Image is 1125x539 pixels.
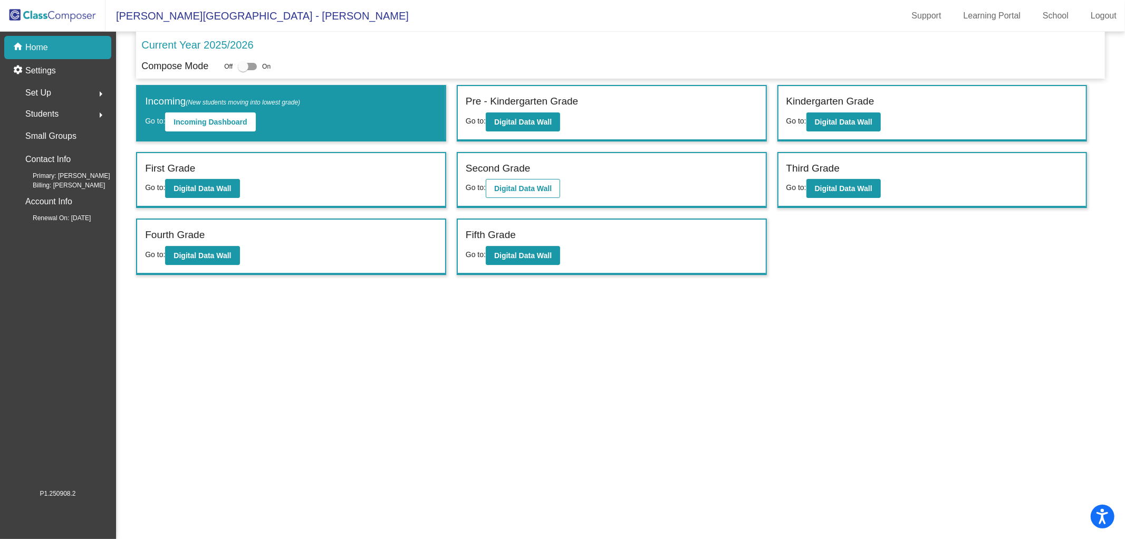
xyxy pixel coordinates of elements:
[94,109,107,121] mat-icon: arrow_right
[174,184,231,193] b: Digital Data Wall
[13,41,25,54] mat-icon: home
[16,181,105,190] span: Billing: [PERSON_NAME]
[806,112,881,131] button: Digital Data Wall
[13,64,25,77] mat-icon: settings
[174,118,247,126] b: Incoming Dashboard
[494,118,552,126] b: Digital Data Wall
[145,94,300,109] label: Incoming
[145,161,195,176] label: First Grade
[786,161,840,176] label: Third Grade
[145,117,165,125] span: Go to:
[94,88,107,100] mat-icon: arrow_right
[466,117,486,125] span: Go to:
[25,152,71,167] p: Contact Info
[786,94,874,109] label: Kindergarten Grade
[786,117,806,125] span: Go to:
[165,179,239,198] button: Digital Data Wall
[25,41,48,54] p: Home
[466,183,486,192] span: Go to:
[955,7,1030,24] a: Learning Portal
[486,246,560,265] button: Digital Data Wall
[174,251,231,260] b: Digital Data Wall
[224,62,233,71] span: Off
[903,7,950,24] a: Support
[262,62,271,71] span: On
[25,64,56,77] p: Settings
[145,250,165,259] span: Go to:
[786,183,806,192] span: Go to:
[145,228,205,243] label: Fourth Grade
[141,59,208,73] p: Compose Mode
[16,171,110,181] span: Primary: [PERSON_NAME]
[165,246,239,265] button: Digital Data Wall
[466,228,516,243] label: Fifth Grade
[466,94,578,109] label: Pre - Kindergarten Grade
[466,161,531,176] label: Second Grade
[1034,7,1077,24] a: School
[815,118,872,126] b: Digital Data Wall
[165,112,255,131] button: Incoming Dashboard
[466,250,486,259] span: Go to:
[1082,7,1125,24] a: Logout
[25,107,59,121] span: Students
[815,184,872,193] b: Digital Data Wall
[16,213,91,223] span: Renewal On: [DATE]
[25,86,51,100] span: Set Up
[494,184,552,193] b: Digital Data Wall
[494,251,552,260] b: Digital Data Wall
[25,194,72,209] p: Account Info
[25,129,76,144] p: Small Groups
[806,179,881,198] button: Digital Data Wall
[486,179,560,198] button: Digital Data Wall
[105,7,409,24] span: [PERSON_NAME][GEOGRAPHIC_DATA] - [PERSON_NAME]
[141,37,253,53] p: Current Year 2025/2026
[486,112,560,131] button: Digital Data Wall
[145,183,165,192] span: Go to:
[186,99,300,106] span: (New students moving into lowest grade)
